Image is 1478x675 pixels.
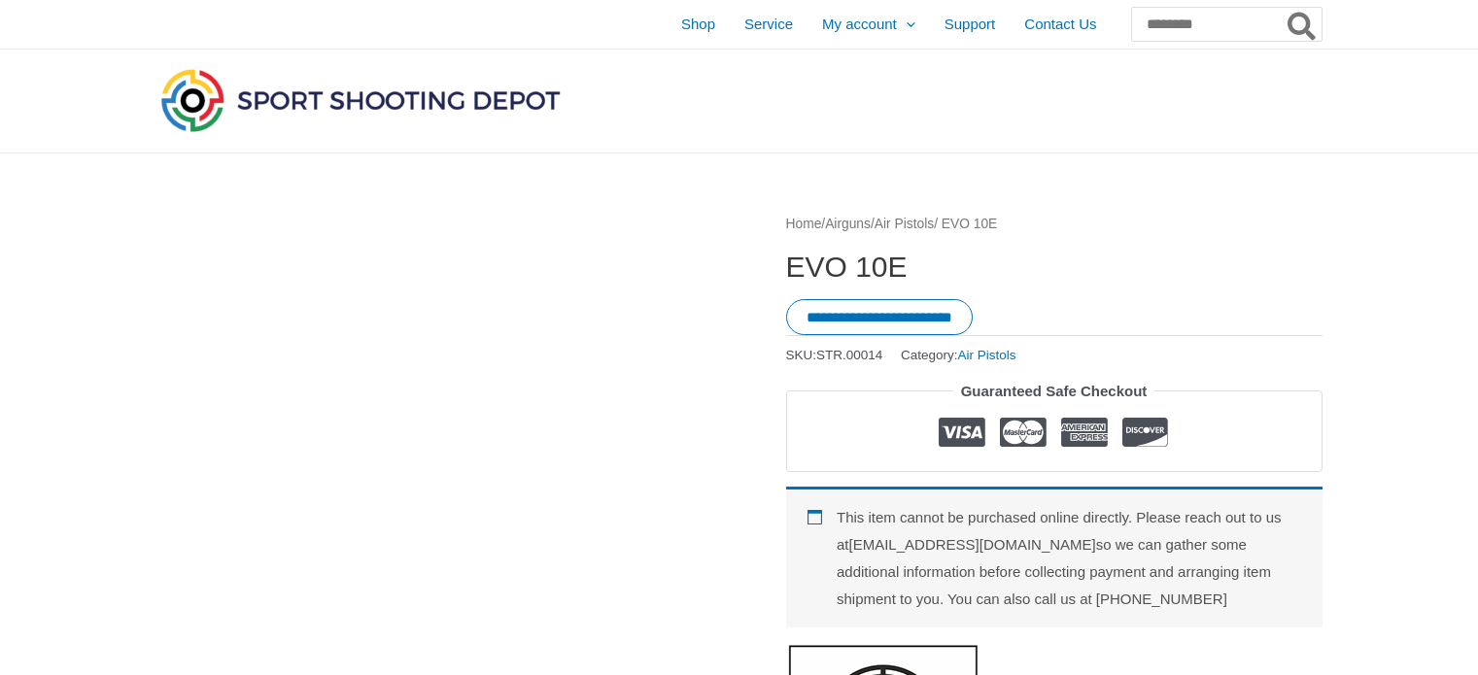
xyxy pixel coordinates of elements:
legend: Guaranteed Safe Checkout [953,378,1155,405]
a: Airguns [825,217,871,231]
h1: EVO 10E [786,250,1323,285]
span: SKU: [786,343,883,367]
img: Sport Shooting Depot [156,64,565,136]
span: Category: [901,343,1016,367]
a: Air Pistols [875,217,934,231]
nav: Breadcrumb [786,212,1323,237]
div: This item cannot be purchased online directly. Please reach out to us at [EMAIL_ADDRESS][DOMAIN_N... [786,487,1323,626]
a: Home [786,217,822,231]
a: Air Pistols [958,348,1016,362]
span: STR.00014 [816,348,882,362]
button: Search [1284,8,1322,41]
